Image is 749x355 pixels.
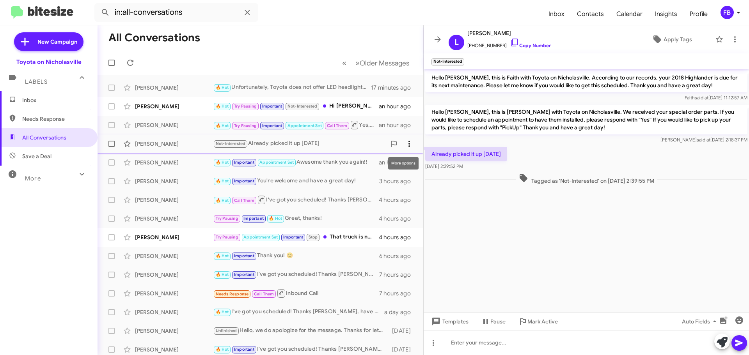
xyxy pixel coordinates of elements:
a: Insights [649,3,683,25]
div: Great, thanks! [213,214,379,223]
span: Important [234,178,254,184]
div: I've got you scheduled! Thanks [PERSON_NAME], have a great day! [213,345,388,354]
span: 🔥 Hot [216,178,229,184]
div: [PERSON_NAME] [135,215,213,223]
div: [PERSON_NAME] [135,121,213,129]
div: Hi [PERSON_NAME], I've already had the maintenance done. I just went over to Toyota and [GEOGRAPH... [213,102,379,111]
div: 6 hours ago [379,252,417,260]
button: Mark Active [512,314,564,329]
span: Stop [309,235,318,240]
div: Unfortunately, Toyota does not offer LED headlights for your Sequoia. If you want to replace with... [213,83,371,92]
span: Important [262,104,282,109]
h1: All Conversations [108,32,200,44]
span: 🔥 Hot [216,85,229,90]
div: 4 hours ago [379,215,417,223]
span: Inbox [22,96,89,104]
span: Important [234,160,254,165]
div: Already picked it up [DATE] [213,139,386,148]
div: [PERSON_NAME] [135,177,213,185]
input: Search [94,3,258,22]
span: 🔥 Hot [216,347,229,352]
span: Call Them [234,198,254,203]
a: Copy Number [510,42,551,48]
span: 🔥 Hot [216,198,229,203]
span: [PHONE_NUMBER] [467,38,551,49]
span: said at [695,95,708,101]
div: Yes, what day and time will work best for you? [213,120,379,130]
span: Important [234,272,254,277]
div: [PERSON_NAME] [135,140,213,148]
span: Older Messages [360,59,409,67]
span: Templates [430,314,469,329]
span: L [454,36,459,49]
span: Auto Fields [682,314,719,329]
span: 🔥 Hot [216,104,229,109]
div: [PERSON_NAME] [135,233,213,241]
div: That truck is no longer mine, do not text me again. [213,233,379,242]
span: Tagged as 'Not-Interested' on [DATE] 2:39:55 PM [516,173,657,185]
button: Templates [424,314,475,329]
div: [PERSON_NAME] [135,102,213,110]
div: 7 hours ago [379,271,417,279]
span: Needs Response [22,115,89,123]
span: Important [234,347,254,352]
span: Try Pausing [216,216,238,221]
div: [PERSON_NAME] [135,346,213,353]
div: 7 hours ago [379,290,417,297]
small: Not-Interested [431,58,464,65]
span: » [355,58,360,68]
div: 17 minutes ago [371,84,417,92]
div: Awesome thank you again!! [213,158,379,167]
div: [PERSON_NAME] [135,196,213,204]
a: Profile [683,3,714,25]
button: Apply Tags [632,32,712,46]
span: « [342,58,346,68]
div: a day ago [384,308,417,316]
span: Call Them [327,123,347,128]
div: More options [388,157,419,170]
div: [PERSON_NAME] [135,290,213,297]
nav: Page navigation example [338,55,414,71]
span: Important [234,253,254,258]
button: FB [714,6,740,19]
span: Try Pausing [234,123,257,128]
span: Important [283,235,304,240]
div: I've got you scheduled! Thanks [PERSON_NAME], have a great day! [213,270,379,279]
span: 🔥 Hot [216,253,229,258]
div: 4 hours ago [379,196,417,204]
a: New Campaign [14,32,83,51]
button: Previous [337,55,351,71]
span: [DATE] 2:39:52 PM [425,163,463,169]
div: [PERSON_NAME] [135,252,213,260]
span: 🔥 Hot [216,123,229,128]
button: Auto Fields [676,314,726,329]
button: Next [351,55,414,71]
a: Calendar [610,3,649,25]
span: 🔥 Hot [269,216,282,221]
span: Not-Interested [288,104,318,109]
p: Hello [PERSON_NAME], this is [PERSON_NAME] with Toyota on Nicholasville. We received your special... [425,105,747,134]
div: Thank you! 😊 [213,251,379,260]
div: I've got you scheduled! Thanks [PERSON_NAME], have a great day! [213,307,384,316]
span: Appointment Set [288,123,322,128]
span: Try Pausing [216,235,238,240]
span: Call Them [254,291,274,297]
span: All Conversations [22,134,66,141]
div: Inbound Call [213,288,379,298]
div: [PERSON_NAME] [135,159,213,166]
span: said at [697,137,710,143]
span: Appointment Set [243,235,278,240]
a: Inbox [542,3,571,25]
span: Try Pausing [234,104,257,109]
span: Faith [DATE] 11:12:57 AM [685,95,747,101]
div: [DATE] [388,346,417,353]
span: Contacts [571,3,610,25]
span: Not-Interested [216,141,246,146]
div: I've got you scheduled! Thanks [PERSON_NAME], have a great day! [213,195,379,205]
span: New Campaign [37,38,77,46]
div: 3 hours ago [379,177,417,185]
div: an hour ago [379,159,417,166]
